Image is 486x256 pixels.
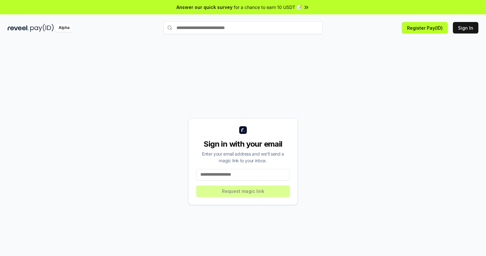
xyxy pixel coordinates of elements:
span: for a chance to earn 10 USDT 📝 [234,4,302,11]
img: reveel_dark [8,24,29,32]
img: logo_small [239,126,247,134]
span: Answer our quick survey [176,4,232,11]
button: Sign In [453,22,478,33]
div: Sign in with your email [196,139,290,149]
div: Enter your email address and we’ll send a magic link to your inbox. [196,150,290,164]
div: Alpha [55,24,73,32]
img: pay_id [30,24,54,32]
button: Register Pay(ID) [402,22,448,33]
